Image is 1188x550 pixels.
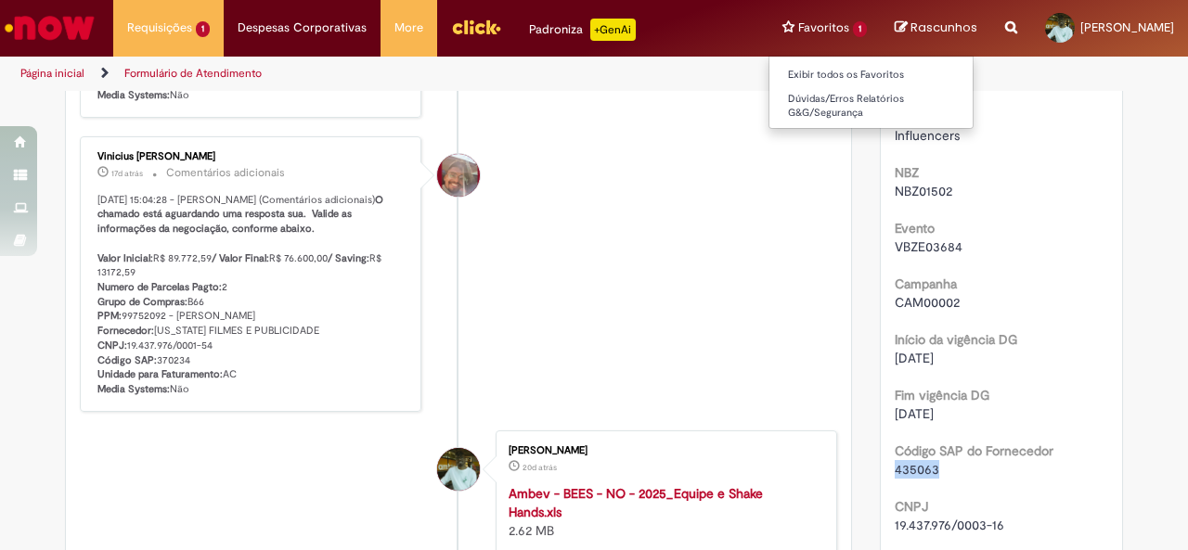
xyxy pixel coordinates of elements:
[111,168,143,179] span: 17d atrás
[895,498,928,515] b: CNPJ
[1080,19,1174,35] span: [PERSON_NAME]
[97,309,122,323] b: PPM:
[895,387,989,403] b: Fim vigência DG
[768,56,974,129] ul: Favoritos
[97,324,154,338] b: Fornecedor:
[124,66,262,81] a: Formulário de Atendimento
[196,21,210,37] span: 1
[328,251,369,265] b: / Saving:
[523,462,557,473] span: 20d atrás
[127,19,192,37] span: Requisições
[590,19,636,41] p: +GenAi
[509,484,818,540] div: 2.62 MB
[895,238,962,255] span: VBZE03684
[2,9,97,46] img: ServiceNow
[509,445,818,456] div: [PERSON_NAME]
[798,19,849,37] span: Favoritos
[769,65,974,85] a: Exibir todos os Favoritos
[529,19,636,41] div: Padroniza
[97,382,170,396] b: Media Systems:
[769,89,974,123] a: Dúvidas/Erros Relatórios G&G/Segurança
[895,164,919,181] b: NBZ
[853,21,867,37] span: 1
[451,13,501,41] img: click_logo_yellow_360x200.png
[895,405,934,422] span: [DATE]
[97,193,407,397] p: [DATE] 15:04:28 - [PERSON_NAME] (Comentários adicionais) R$ 89.772,59 R$ 76.600,00 R$ 13172,59 2 ...
[212,251,269,265] b: / Valor Final:
[97,151,407,162] div: Vinicius [PERSON_NAME]
[895,331,1017,348] b: Início da vigência DG
[895,183,952,199] span: NBZ01502
[97,367,223,381] b: Unidade para Faturamento:
[910,19,977,36] span: Rascunhos
[895,220,935,237] b: Evento
[14,57,778,91] ul: Trilhas de página
[97,193,386,265] b: O chamado está aguardando uma resposta sua. Valide as informações da negociação, conforme abaixo....
[97,353,157,367] b: Código SAP:
[895,19,977,37] a: Rascunhos
[523,462,557,473] time: 11/08/2025 17:30:48
[509,485,763,520] a: Ambev - BEES - NO - 2025_Equipe e Shake Hands.xls
[97,88,170,102] b: Media Systems:
[437,154,480,197] div: Vinicius Rafael De Souza
[20,66,84,81] a: Página inicial
[97,295,187,309] b: Grupo de Compras:
[895,461,939,478] span: 435063
[238,19,367,37] span: Despesas Corporativas
[895,517,1004,533] span: 19.437.976/0003-16
[895,442,1053,459] b: Código SAP do Fornecedor
[895,127,960,144] span: Influencers
[895,350,934,366] span: [DATE]
[166,165,285,181] small: Comentários adicionais
[895,294,960,311] span: CAM00002
[895,275,957,292] b: Campanha
[394,19,423,37] span: More
[97,280,222,294] b: Numero de Parcelas Pagto:
[97,339,127,352] b: CNPJ:
[111,168,143,179] time: 14/08/2025 15:04:28
[437,448,480,491] div: Gabriel Assis Soares de Carvalho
